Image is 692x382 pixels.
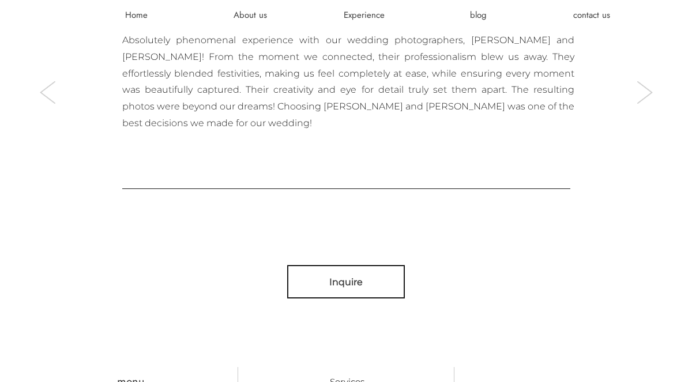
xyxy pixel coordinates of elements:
a: Inquire [311,276,381,288]
a: Home [101,9,171,21]
a: contact us [557,9,626,21]
b: Inquire [329,277,363,288]
p: Absolutely phenomenal experience with our wedding photographers, [PERSON_NAME] and [PERSON_NAME]!... [122,32,574,168]
a: Experience [329,9,398,21]
a: About us [216,9,285,21]
a: blog [443,9,513,21]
